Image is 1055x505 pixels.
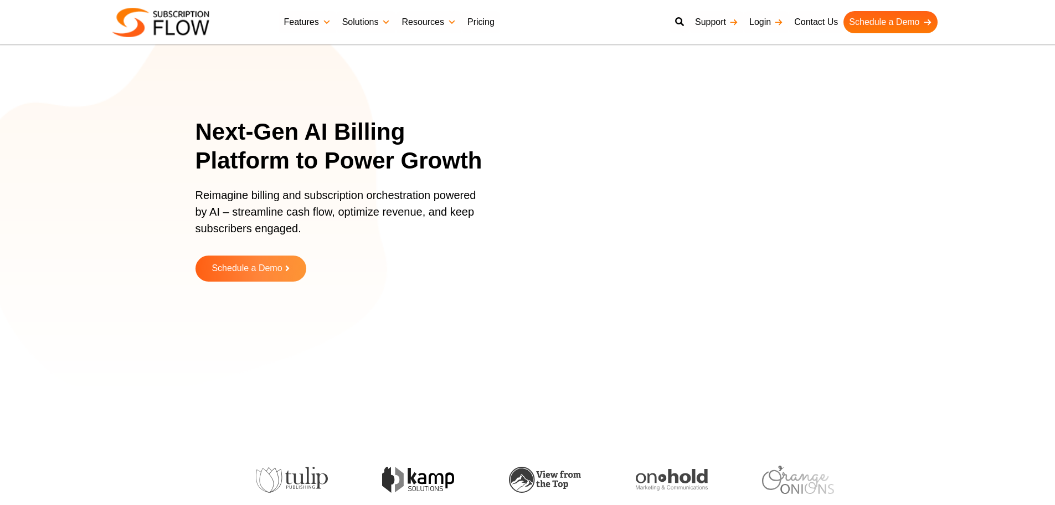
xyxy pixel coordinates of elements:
a: Pricing [462,11,500,33]
a: Contact Us [789,11,843,33]
h1: Next-Gen AI Billing Platform to Power Growth [195,118,497,176]
a: Support [689,11,744,33]
a: Solutions [337,11,397,33]
a: Schedule a Demo [843,11,937,33]
a: Resources [396,11,461,33]
a: Features [279,11,337,33]
img: orange-onions [762,466,834,494]
p: Reimagine billing and subscription orchestration powered by AI – streamline cash flow, optimize r... [195,187,483,248]
img: tulip-publishing [256,467,328,493]
span: Schedule a Demo [212,264,282,273]
a: Schedule a Demo [195,256,306,282]
img: kamp-solution [382,467,454,493]
img: view-from-the-top [509,467,581,493]
img: onhold-marketing [636,469,708,491]
img: Subscriptionflow [112,8,209,37]
a: Login [744,11,789,33]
